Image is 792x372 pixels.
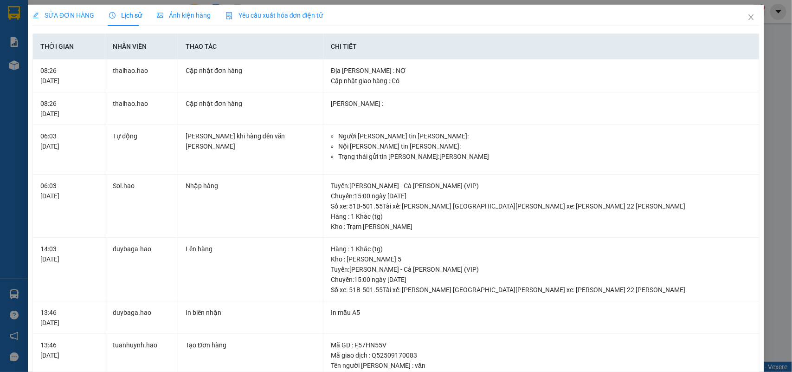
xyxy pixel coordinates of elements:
[331,307,752,318] div: In mẫu A5
[105,34,178,59] th: Nhân viên
[157,12,211,19] span: Ảnh kiện hàng
[225,12,233,20] img: icon
[105,92,178,125] td: thaihao.hao
[87,34,388,46] li: Hotline: 02839552959
[331,98,752,109] div: [PERSON_NAME] :
[40,65,98,86] div: 08:26 [DATE]
[105,238,178,301] td: duybaga.hao
[186,340,316,350] div: Tạo Đơn hàng
[738,5,764,31] button: Close
[331,360,752,371] div: Tên người [PERSON_NAME] : văn
[40,181,98,201] div: 06:03 [DATE]
[338,151,752,162] li: Trạng thái gửi tin [PERSON_NAME]: [PERSON_NAME]
[40,98,98,119] div: 08:26 [DATE]
[331,264,752,295] div: Tuyến : [PERSON_NAME] - Cà [PERSON_NAME] (VIP) Chuyến: 15:00 ngày [DATE] Số xe: 51B-501.55 Tài xế...
[32,12,39,19] span: edit
[178,34,323,59] th: Thao tác
[109,12,116,19] span: clock-circle
[331,222,752,232] div: Kho : Trạm [PERSON_NAME]
[331,350,752,360] div: Mã giao dịch : Q52509170083
[186,244,316,254] div: Lên hàng
[186,98,316,109] div: Cập nhật đơn hàng
[32,12,94,19] span: SỬA ĐƠN HÀNG
[331,65,752,76] div: Địa [PERSON_NAME] : NỢ
[105,301,178,334] td: duybaga.hao
[186,65,316,76] div: Cập nhật đơn hàng
[40,244,98,264] div: 14:03 [DATE]
[331,340,752,350] div: Mã GD : F57HN55V
[40,131,98,151] div: 06:03 [DATE]
[105,175,178,238] td: Sol.hao
[747,13,755,21] span: close
[40,307,98,328] div: 13:46 [DATE]
[186,131,316,151] div: [PERSON_NAME] khi hàng đến văn [PERSON_NAME]
[331,76,752,86] div: Cập nhật giao hàng : Có
[33,34,106,59] th: Thời gian
[105,125,178,175] td: Tự động
[331,211,752,222] div: Hàng : 1 Khác (tg)
[338,131,752,141] li: Người [PERSON_NAME] tin [PERSON_NAME]:
[323,34,760,59] th: Chi tiết
[105,59,178,92] td: thaihao.hao
[87,23,388,34] li: 26 Phó Cơ Điều, [PERSON_NAME] 12
[338,141,752,151] li: Nội [PERSON_NAME] tin [PERSON_NAME]:
[331,254,752,264] div: Kho : [PERSON_NAME] 5
[109,12,142,19] span: Lịch sử
[331,244,752,254] div: Hàng : 1 Khác (tg)
[12,12,58,58] img: logo.jpg
[186,307,316,318] div: In biên nhận
[331,181,752,211] div: Tuyến : [PERSON_NAME] - Cà [PERSON_NAME] (VIP) Chuyến: 15:00 ngày [DATE] Số xe: 51B-501.55 Tài xế...
[157,12,163,19] span: picture
[12,67,175,83] b: GỬI : Trạm [PERSON_NAME]
[225,12,323,19] span: Yêu cầu xuất hóa đơn điện tử
[40,340,98,360] div: 13:46 [DATE]
[186,181,316,191] div: Nhập hàng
